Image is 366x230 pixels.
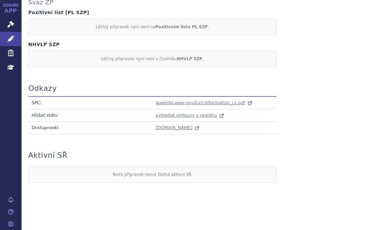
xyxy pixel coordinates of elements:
div: Tento přípravek nemá žádná aktivní SŘ. [28,166,277,183]
span: [DOMAIN_NAME] [156,125,192,130]
h4: NHVLP SZP [28,42,359,47]
a: leqembi-epar-product-information_cs.pdf [156,100,253,105]
td: SPC: [28,97,152,109]
strong: NHVLP SZP [177,56,203,61]
div: Léčivý přípravek nyní není na . [28,19,277,35]
td: Dostupnosti: [28,121,152,134]
strong: Pozitivním listu PL SZP [155,25,208,29]
span: vyhledat smlouvy v registru [156,113,217,118]
td: Hlídač státu [28,109,152,121]
h3: Aktivní SŘ [28,151,68,160]
a: [DOMAIN_NAME] [156,125,200,130]
div: Léčivý přípravek nyní není v číselníku . [28,51,277,67]
h4: Pozitivní list [PL SZP] [28,10,359,15]
a: vyhledat smlouvy v registru [156,113,225,118]
span: leqembi-epar-product-information_cs.pdf [156,100,245,105]
h3: Odkazy [28,84,57,93]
